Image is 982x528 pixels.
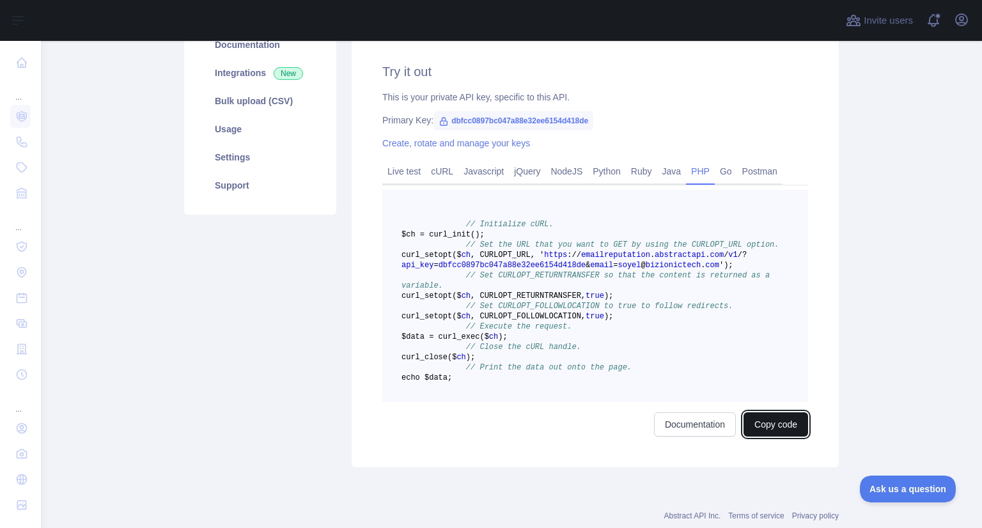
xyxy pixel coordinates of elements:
[420,353,457,362] span: _close($
[860,476,956,502] iframe: Toggle Customer Support
[466,302,733,311] span: // Set CURLOPT_FOLLOWLOCATION to true to follow redirects.
[728,251,737,260] span: v1
[590,261,613,270] span: email
[433,261,438,270] span: =
[274,67,303,80] span: New
[567,251,572,260] span: :
[462,251,471,260] span: ch
[705,251,710,260] span: .
[10,77,31,102] div: ...
[401,332,456,341] span: $data = curl
[664,511,721,520] a: Abstract API Inc.
[471,312,586,321] span: , CURLOPT_FOLLOWLOCATION,
[456,353,465,362] span: ch
[609,291,613,300] span: ;
[864,13,913,28] span: Invite users
[420,251,462,260] span: _setopt($
[613,261,618,270] span: =
[719,261,728,270] span: ')
[710,251,724,260] span: com
[586,312,604,321] span: true
[466,363,632,372] span: // Print the data out onto the page.
[479,230,484,239] span: ;
[420,291,462,300] span: _setopt($
[466,343,581,352] span: // Close the cURL handle.
[439,261,586,270] span: dbfcc0897bc047a88e32ee6154d418de
[401,312,420,321] span: curl
[604,291,609,300] span: )
[738,251,742,260] span: /
[489,332,498,341] span: ch
[199,31,321,59] a: Documentation
[199,59,321,87] a: Integrations New
[466,353,471,362] span: )
[456,332,488,341] span: _exec($
[742,251,747,260] span: ?
[581,251,650,260] span: emailreputation
[199,143,321,171] a: Settings
[728,511,784,520] a: Terms of service
[641,261,646,270] span: @
[401,291,420,300] span: curl
[715,161,737,182] a: Go
[401,261,433,270] span: api_key
[509,161,545,182] a: jQuery
[604,312,609,321] span: )
[462,291,471,300] span: ch
[544,251,567,260] span: https
[382,91,808,104] div: This is your private API key, specific to this API.
[843,10,916,31] button: Invite users
[10,389,31,414] div: ...
[744,412,808,437] button: Copy code
[701,261,705,270] span: .
[650,251,655,260] span: .
[471,291,586,300] span: , CURLOPT_RETURNTRANSFER,
[626,161,657,182] a: Ruby
[657,161,687,182] a: Java
[382,114,808,127] div: Primary Key:
[199,115,321,143] a: Usage
[199,171,321,199] a: Support
[466,322,572,331] span: // Execute the request.
[471,251,544,260] span: , CURLOPT_URL, '
[609,312,613,321] span: ;
[498,332,503,341] span: )
[577,251,581,260] span: /
[586,291,604,300] span: true
[792,511,839,520] a: Privacy policy
[618,261,641,270] span: soyel
[10,207,31,233] div: ...
[466,240,779,249] span: // Set the URL that you want to GET by using the CURLOPT_URL option.
[646,261,701,270] span: bizionictech
[401,230,448,239] span: $ch = curl
[654,412,736,437] a: Documentation
[655,251,705,260] span: abstractapi
[588,161,626,182] a: Python
[705,261,719,270] span: com
[401,271,774,290] span: // Set CURLOPT_RETURNTRANSFER so that the content is returned as a variable.
[401,353,420,362] span: curl
[503,332,507,341] span: ;
[724,251,728,260] span: /
[426,161,458,182] a: cURL
[382,138,530,148] a: Create, rotate and manage your keys
[401,373,452,382] span: echo $data;
[737,161,783,182] a: Postman
[686,161,715,182] a: PHP
[466,220,554,229] span: // Initialize cURL.
[433,111,593,130] span: dbfcc0897bc047a88e32ee6154d418de
[545,161,588,182] a: NodeJS
[728,261,733,270] span: ;
[420,312,462,321] span: _setopt($
[401,251,420,260] span: curl
[572,251,576,260] span: /
[462,312,471,321] span: ch
[471,353,475,362] span: ;
[382,161,426,182] a: Live test
[586,261,590,270] span: &
[199,87,321,115] a: Bulk upload (CSV)
[382,63,808,81] h2: Try it out
[448,230,479,239] span: _init()
[458,161,509,182] a: Javascript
